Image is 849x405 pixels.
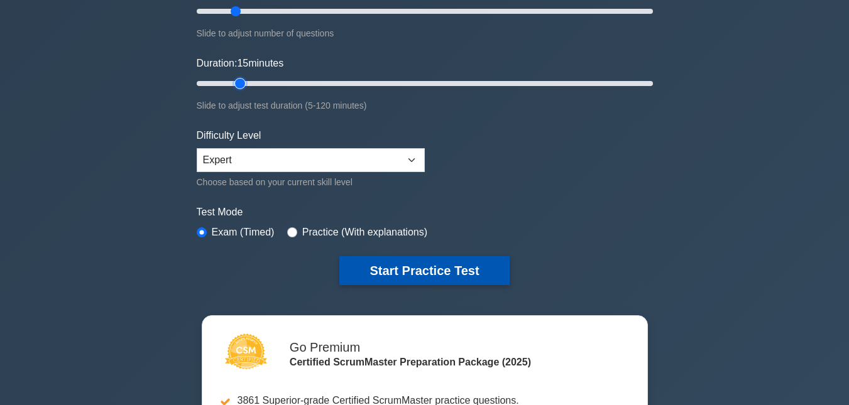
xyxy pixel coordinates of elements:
div: Slide to adjust test duration (5-120 minutes) [197,98,653,113]
label: Test Mode [197,205,653,220]
div: Choose based on your current skill level [197,175,425,190]
label: Exam (Timed) [212,225,275,240]
label: Difficulty Level [197,128,261,143]
label: Practice (With explanations) [302,225,427,240]
button: Start Practice Test [339,256,509,285]
div: Slide to adjust number of questions [197,26,653,41]
label: Duration: minutes [197,56,284,71]
span: 15 [237,58,248,68]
